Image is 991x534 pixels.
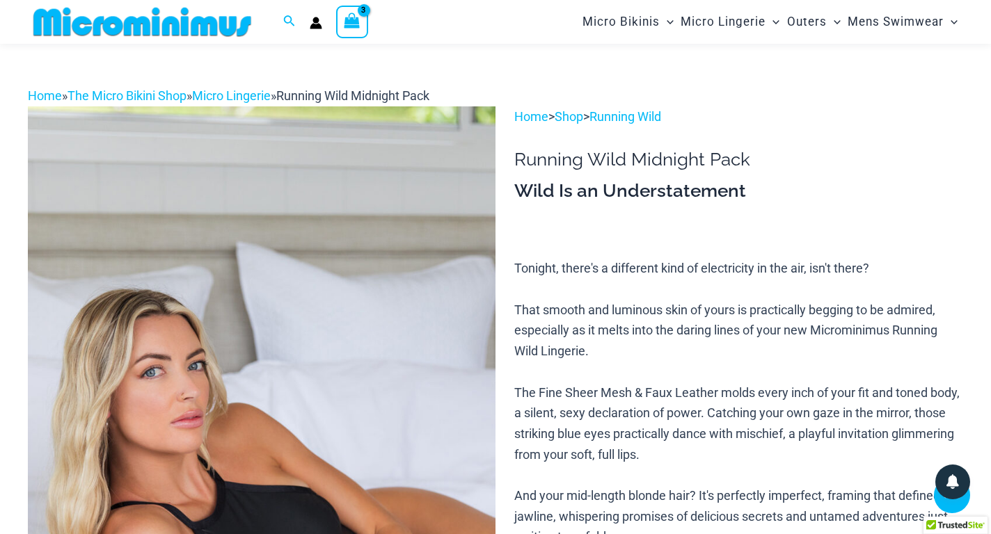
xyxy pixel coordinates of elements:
[577,2,963,42] nav: Site Navigation
[766,4,779,40] span: Menu Toggle
[579,4,677,40] a: Micro BikinisMenu ToggleMenu Toggle
[660,4,674,40] span: Menu Toggle
[68,88,187,103] a: The Micro Bikini Shop
[514,109,548,124] a: Home
[310,17,322,29] a: Account icon link
[827,4,841,40] span: Menu Toggle
[192,88,271,103] a: Micro Lingerie
[681,4,766,40] span: Micro Lingerie
[784,4,844,40] a: OutersMenu ToggleMenu Toggle
[28,88,429,103] span: » » »
[787,4,827,40] span: Outers
[514,179,963,203] h3: Wild Is an Understatement
[283,13,296,31] a: Search icon link
[589,109,661,124] a: Running Wild
[582,4,660,40] span: Micro Bikinis
[28,6,257,38] img: MM SHOP LOGO FLAT
[28,88,62,103] a: Home
[514,149,963,170] h1: Running Wild Midnight Pack
[844,4,961,40] a: Mens SwimwearMenu ToggleMenu Toggle
[848,4,944,40] span: Mens Swimwear
[336,6,368,38] a: View Shopping Cart, 3 items
[276,88,429,103] span: Running Wild Midnight Pack
[944,4,958,40] span: Menu Toggle
[514,106,963,127] p: > >
[677,4,783,40] a: Micro LingerieMenu ToggleMenu Toggle
[555,109,583,124] a: Shop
